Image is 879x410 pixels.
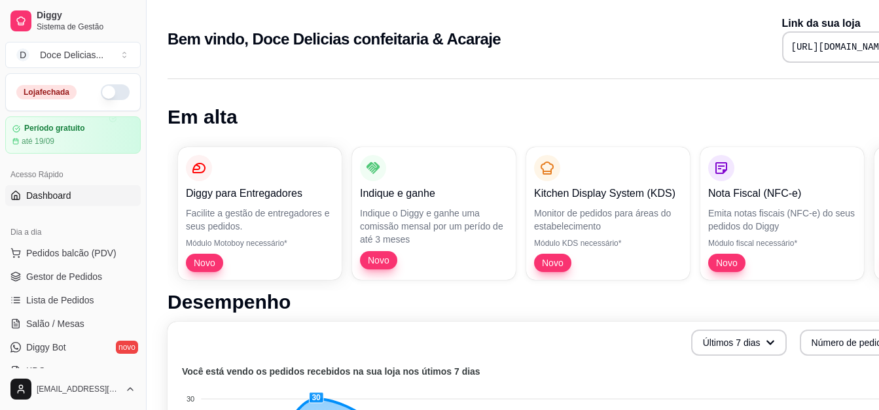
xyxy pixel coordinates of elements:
[5,116,141,154] a: Período gratuitoaté 19/09
[40,48,103,61] div: Doce Delicias ...
[188,256,221,269] span: Novo
[700,147,864,280] button: Nota Fiscal (NFC-e)Emita notas fiscais (NFC-e) do seus pedidos do DiggyMódulo fiscal necessário*Novo
[363,254,395,267] span: Novo
[708,186,856,201] p: Nota Fiscal (NFC-e)
[26,341,66,354] span: Diggy Bot
[22,136,54,146] article: até 19/09
[37,22,135,32] span: Sistema de Gestão
[5,373,141,405] button: [EMAIL_ADDRESS][DOMAIN_NAME]
[16,85,77,99] div: Loja fechada
[5,313,141,334] a: Salão / Mesas
[26,317,84,330] span: Salão / Mesas
[708,207,856,233] p: Emita notas fiscais (NFC-e) do seus pedidos do Diggy
[691,330,787,356] button: Últimos 7 dias
[360,186,508,201] p: Indique e ganhe
[182,366,480,377] text: Você está vendo os pedidos recebidos na sua loja nos útimos 7 dias
[186,207,334,233] p: Facilite a gestão de entregadores e seus pedidos.
[534,207,682,233] p: Monitor de pedidos para áreas do estabelecimento
[5,360,141,381] a: KDS
[5,42,141,68] button: Select a team
[16,48,29,61] span: D
[26,189,71,202] span: Dashboard
[5,243,141,264] button: Pedidos balcão (PDV)
[5,5,141,37] a: DiggySistema de Gestão
[24,124,85,133] article: Período gratuito
[5,337,141,358] a: Diggy Botnovo
[178,147,342,280] button: Diggy para EntregadoresFacilite a gestão de entregadores e seus pedidos.Módulo Motoboy necessário...
[186,238,334,248] p: Módulo Motoboy necessário*
[26,247,117,260] span: Pedidos balcão (PDV)
[26,294,94,307] span: Lista de Pedidos
[186,186,334,201] p: Diggy para Entregadores
[360,207,508,246] p: Indique o Diggy e ganhe uma comissão mensal por um perído de até 3 meses
[101,84,130,100] button: Alterar Status
[26,270,102,283] span: Gestor de Pedidos
[5,290,141,311] a: Lista de Pedidos
[26,364,45,377] span: KDS
[534,186,682,201] p: Kitchen Display System (KDS)
[534,238,682,248] p: Módulo KDS necessário*
[708,238,856,248] p: Módulo fiscal necessário*
[37,10,135,22] span: Diggy
[526,147,690,280] button: Kitchen Display System (KDS)Monitor de pedidos para áreas do estabelecimentoMódulo KDS necessário...
[5,266,141,287] a: Gestor de Pedidos
[37,384,120,394] span: [EMAIL_ADDRESS][DOMAIN_NAME]
[537,256,569,269] span: Novo
[5,222,141,243] div: Dia a dia
[5,185,141,206] a: Dashboard
[5,164,141,185] div: Acesso Rápido
[168,29,501,50] h2: Bem vindo, Doce Delicias confeitaria & Acaraje
[352,147,516,280] button: Indique e ganheIndique o Diggy e ganhe uma comissão mensal por um perído de até 3 mesesNovo
[711,256,743,269] span: Novo
[187,395,194,403] tspan: 30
